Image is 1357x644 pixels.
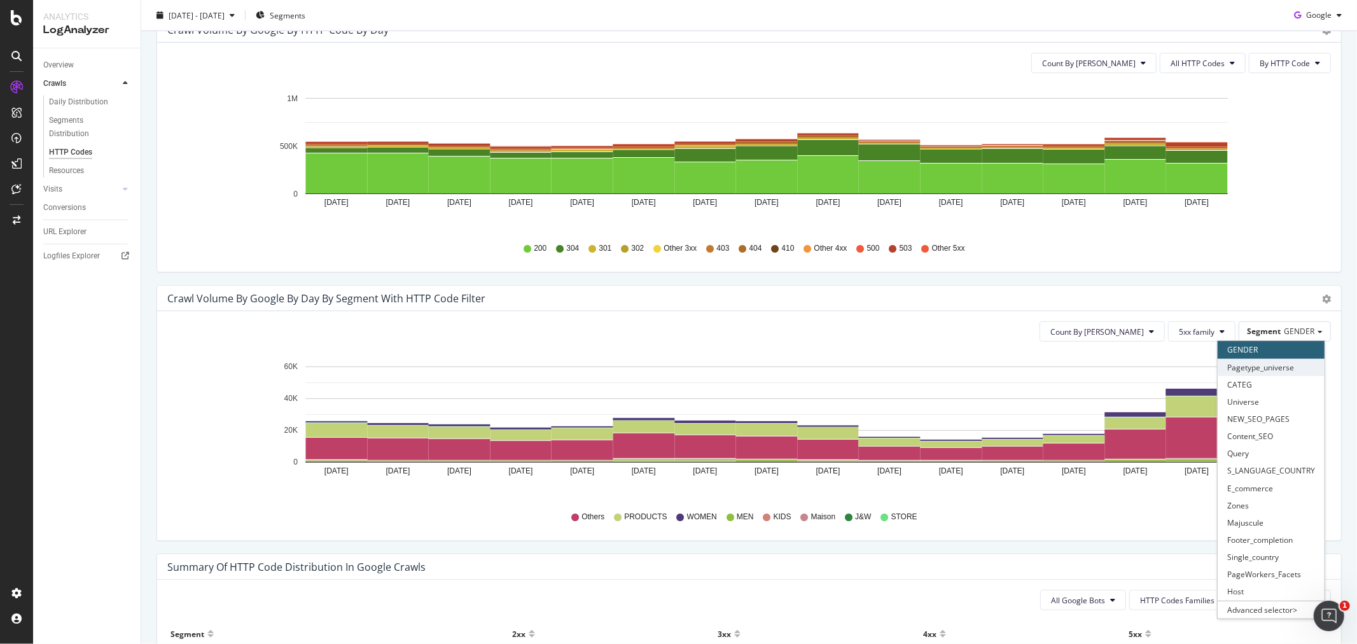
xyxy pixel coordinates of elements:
div: HTTP Codes [49,146,92,159]
div: Query [1218,445,1325,462]
div: Majuscule [1218,514,1325,531]
button: 5xx family [1168,321,1235,342]
text: [DATE] [693,198,718,207]
a: Segments Distribution [49,114,132,141]
div: 2xx [512,624,525,644]
span: All Google Bots [1051,595,1105,606]
button: Google [1289,5,1347,25]
span: By HTTP Code [1260,58,1310,69]
span: J&W [855,512,871,522]
text: [DATE] [632,198,656,207]
span: 301 [599,243,611,254]
span: 500 [867,243,880,254]
text: 0 [293,458,298,467]
text: [DATE] [755,198,779,207]
div: NEW_SEO_PAGES [1218,410,1325,428]
span: HTTP Codes Families [1140,595,1214,606]
a: URL Explorer [43,225,132,239]
text: [DATE] [386,466,410,475]
span: 503 [900,243,912,254]
div: Daily Distribution [49,95,108,109]
span: 1 [1340,601,1350,611]
a: Daily Distribution [49,95,132,109]
a: Resources [49,164,132,178]
span: 410 [782,243,795,254]
text: [DATE] [632,466,656,475]
text: [DATE] [816,198,840,207]
div: URL Explorer [43,225,87,239]
div: LogAnalyzer [43,23,130,38]
div: Overview [43,59,74,72]
div: 4xx [923,624,936,644]
svg: A chart. [167,352,1320,500]
text: [DATE] [509,466,533,475]
text: 40K [284,395,298,403]
iframe: Intercom live chat [1314,601,1344,631]
text: [DATE] [324,466,349,475]
span: WOMEN [687,512,717,522]
a: Crawls [43,77,119,90]
text: 60K [284,363,298,372]
span: 404 [749,243,762,254]
text: [DATE] [1185,466,1209,475]
button: HTTP Codes Families [1129,590,1235,610]
span: Count By Day [1042,58,1136,69]
span: 5xx family [1179,326,1214,337]
div: Analytics [43,10,130,23]
div: Content_SEO [1218,428,1325,445]
text: [DATE] [1062,198,1086,207]
span: 304 [566,243,579,254]
button: All HTTP Codes [1160,53,1246,73]
div: Conversions [43,201,86,214]
button: All Google Bots [1040,590,1126,610]
text: [DATE] [1185,198,1209,207]
text: [DATE] [324,198,349,207]
div: Visits [43,183,62,196]
text: [DATE] [1001,198,1025,207]
div: CATEG [1218,376,1325,393]
svg: A chart. [167,83,1320,231]
span: Others [581,512,604,522]
div: GENDER [1218,341,1325,358]
text: 1M [287,94,298,103]
span: Segments [270,10,305,20]
span: [DATE] - [DATE] [169,10,225,20]
span: Other 5xx [932,243,965,254]
button: Count By [PERSON_NAME] [1031,53,1157,73]
span: 403 [716,243,729,254]
span: Count By Day [1050,326,1144,337]
div: Logfiles Explorer [43,249,100,263]
text: 20K [284,426,298,435]
div: 3xx [718,624,731,644]
span: PRODUCTS [624,512,667,522]
text: [DATE] [570,466,594,475]
text: [DATE] [447,198,471,207]
button: By HTTP Code [1249,53,1331,73]
div: Summary of HTTP Code Distribution in google crawls [167,561,426,573]
text: [DATE] [939,466,963,475]
text: [DATE] [877,198,901,207]
text: [DATE] [1001,466,1025,475]
div: Resources [49,164,84,178]
div: Zones [1218,497,1325,514]
span: Google [1306,10,1332,20]
span: 200 [534,243,546,254]
div: Footer_completion [1218,531,1325,549]
span: GENDER [1284,326,1314,337]
div: Single_country [1218,549,1325,566]
div: Universe [1218,393,1325,410]
div: 5xx [1129,624,1142,644]
span: 302 [631,243,644,254]
text: 0 [293,190,298,199]
text: [DATE] [693,466,718,475]
div: Crawl Volume by google by Day by Segment with HTTP Code Filter [167,292,485,305]
a: HTTP Codes [49,146,132,159]
span: STORE [891,512,917,522]
a: Conversions [43,201,132,214]
span: KIDS [774,512,791,522]
text: [DATE] [816,466,840,475]
div: Crawls [43,77,66,90]
button: [DATE] - [DATE] [151,5,240,25]
text: [DATE] [877,466,901,475]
